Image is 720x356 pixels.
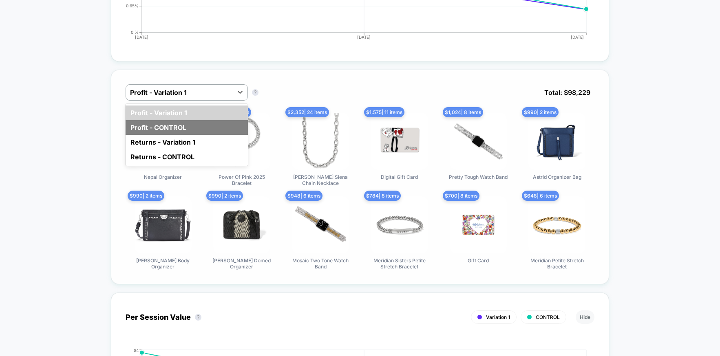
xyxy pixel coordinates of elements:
tspan: 0 % [131,30,139,35]
img: Meridian Sisters Petite Stretch Bracelet [371,196,428,253]
span: Astrid Organizer Bag [533,174,581,180]
img: Elma Domed Organizer [213,196,270,253]
span: $ 1,575 | 11 items [364,107,404,117]
div: Returns - Variation 1 [126,135,248,149]
button: ? [252,89,258,96]
span: Meridian Sisters Petite Stretch Bracelet [369,257,430,270]
span: CONTROL [536,314,560,320]
span: [PERSON_NAME] Domed Organizer [211,257,272,270]
div: Profit - CONTROL [126,120,248,135]
tspan: [DATE] [571,35,584,40]
img: Astrid Organizer Bag [528,113,585,170]
span: $ 700 | 8 items [443,191,479,201]
span: Meridian Petite Stretch Bracelet [526,257,587,270]
img: Digital Gift Card [371,113,428,170]
span: $ 948 | 6 items [285,191,322,201]
span: $ 784 | 8 items [364,191,401,201]
tspan: 0.65% [126,3,139,8]
span: Total: $ 98,229 [540,84,594,101]
span: Nepal Organizer [144,174,182,180]
span: $ 648 | 6 items [522,191,559,201]
span: $ 990 | 2 items [128,191,164,201]
div: Returns - CONTROL [126,149,248,164]
span: [PERSON_NAME] Siena Chain Necklace [290,174,351,186]
span: Mosaic Two Tone Watch Band [290,257,351,270]
span: [PERSON_NAME] Body Organizer [133,257,194,270]
span: Variation 1 [486,314,510,320]
span: $ 1,024 | 8 items [443,107,483,117]
img: Gift Card [450,196,507,253]
button: Hide [576,310,594,324]
span: $ 990 | 2 items [522,107,559,117]
div: Profit - Variation 1 [126,105,248,120]
tspan: [DATE] [135,35,148,40]
span: $ 990 | 2 items [206,191,243,201]
tspan: [DATE] [358,35,371,40]
img: Jordyn Cross Body Organizer [135,196,192,253]
span: Pretty Tough Watch Band [449,174,508,180]
span: Digital Gift Card [381,174,418,180]
img: Mosaic Two Tone Watch Band [292,196,349,253]
img: Meridian Petite Stretch Bracelet [528,196,585,253]
span: Gift Card [468,257,489,264]
span: $ 2,352 | 24 items [285,107,329,117]
span: Power Of Pink 2025 Bracelet [211,174,272,186]
img: Ferrara Siena Chain Necklace [292,113,349,170]
tspan: $4 [134,347,139,352]
img: Pretty Tough Watch Band [450,113,507,170]
button: ? [195,314,201,321]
